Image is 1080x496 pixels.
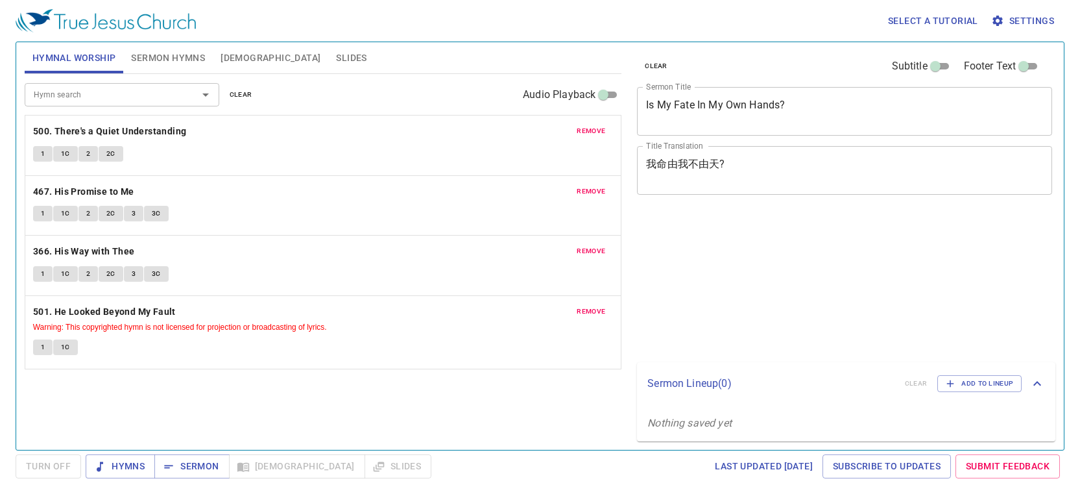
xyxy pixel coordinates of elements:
span: Hymnal Worship [32,50,116,66]
button: remove [569,123,613,139]
i: Nothing saved yet [647,417,732,429]
button: 1C [53,266,78,282]
span: Subscribe to Updates [833,458,941,475]
span: 2 [86,148,90,160]
button: 2 [78,146,98,162]
span: Footer Text [964,58,1016,74]
button: 3C [144,206,169,221]
a: Subscribe to Updates [822,454,951,478]
button: 1 [33,146,53,162]
button: 500. There's a Quiet Understanding [33,123,189,140]
span: 2 [86,268,90,280]
span: 2 [86,208,90,219]
span: 3C [152,268,161,280]
span: 1 [41,148,45,160]
span: 3 [132,208,136,219]
button: 467. His Promise to Me [33,184,136,200]
p: Sermon Lineup ( 0 ) [647,376,894,391]
span: 1C [61,341,70,353]
img: True Jesus Church [16,9,196,32]
span: 3 [132,268,136,280]
button: 2 [78,206,98,221]
button: remove [569,304,613,319]
span: 1 [41,268,45,280]
span: 1 [41,341,45,353]
button: Add to Lineup [937,375,1022,392]
span: 1C [61,148,70,160]
span: Subtitle [892,58,928,74]
button: 3 [124,266,143,282]
small: Warning: This copyrighted hymn is not licensed for projection or broadcasting of lyrics. [33,323,327,332]
button: 1C [53,146,78,162]
button: 366. His Way with Thee [33,243,137,260]
button: Sermon [154,454,229,478]
button: remove [569,184,613,199]
span: Submit Feedback [966,458,1050,475]
span: Last updated [DATE] [715,458,813,475]
button: remove [569,243,613,259]
span: remove [577,306,605,317]
button: clear [222,87,260,103]
button: 1C [53,340,78,355]
button: Open [197,86,215,104]
span: Slides [336,50,366,66]
span: 2C [106,268,115,280]
button: 3C [144,266,169,282]
span: Settings [994,13,1054,29]
span: 1 [41,208,45,219]
span: Audio Playback [523,87,595,103]
span: clear [645,60,667,72]
a: Submit Feedback [955,454,1060,478]
b: 500. There's a Quiet Understanding [33,123,187,140]
button: 1 [33,340,53,355]
div: Sermon Lineup(0)clearAdd to Lineup [637,362,1055,405]
button: 1 [33,206,53,221]
a: Last updated [DATE] [710,454,818,478]
span: 1C [61,268,70,280]
button: 1C [53,206,78,221]
iframe: from-child [632,208,970,357]
span: 1C [61,208,70,219]
span: 3C [152,208,161,219]
span: remove [577,125,605,137]
button: 2 [78,266,98,282]
b: 501. He Looked Beyond My Fault [33,304,176,320]
button: Settings [989,9,1059,33]
span: remove [577,245,605,257]
span: Sermon [165,458,219,475]
span: Sermon Hymns [131,50,205,66]
span: remove [577,186,605,197]
button: 2C [99,146,123,162]
span: 2C [106,148,115,160]
button: 1 [33,266,53,282]
textarea: 我命由我不由天? [646,158,1043,182]
span: Hymns [96,458,145,475]
b: 467. His Promise to Me [33,184,134,200]
span: 2C [106,208,115,219]
button: 3 [124,206,143,221]
span: Add to Lineup [946,378,1013,390]
textarea: Is My Fate In My Own Hands? [646,99,1043,123]
span: [DEMOGRAPHIC_DATA] [221,50,320,66]
span: clear [230,89,252,101]
button: clear [637,58,675,74]
button: Hymns [86,454,155,478]
button: 501. He Looked Beyond My Fault [33,304,178,320]
b: 366. His Way with Thee [33,243,135,260]
button: Select a tutorial [883,9,983,33]
span: Select a tutorial [888,13,978,29]
button: 2C [99,266,123,282]
button: 2C [99,206,123,221]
